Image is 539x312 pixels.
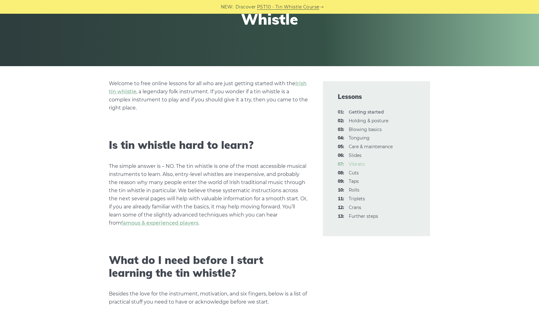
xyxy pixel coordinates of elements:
[338,204,344,212] span: 12:
[109,254,308,280] h2: What do I need before I start learning the tin whistle?
[109,162,308,227] p: The simple answer is – NO. The tin whistle is one of the most accessible musical instruments to l...
[338,152,344,159] span: 06:
[349,135,370,141] a: 04:Tonguing
[349,170,359,176] a: 08:Cuts
[349,109,384,115] strong: Getting started
[338,92,415,101] span: Lessons
[349,187,359,193] a: 10:Rolls
[221,3,234,11] span: NEW:
[349,213,378,219] a: 13:Further steps
[338,178,344,185] span: 09:
[338,134,344,142] span: 04:
[349,161,365,167] a: 07:Vibrato
[257,3,319,11] a: PST10 - Tin Whistle Course
[338,143,344,151] span: 05:
[109,80,308,112] p: Welcome to free online lessons for all who are just getting started with the , a legendary folk i...
[338,213,344,220] span: 13:
[349,205,361,210] a: 12:Crans
[349,118,388,124] a: 02:Holding & posture
[349,196,365,202] a: 11:Triplets
[121,220,198,226] a: famous & experienced players
[338,169,344,177] span: 08:
[338,117,344,125] span: 02:
[338,161,344,168] span: 07:
[338,187,344,194] span: 10:
[349,153,362,158] a: 06:Slides
[338,195,344,203] span: 11:
[236,3,256,11] span: Discover
[338,126,344,134] span: 03:
[349,178,359,184] a: 09:Taps
[349,144,393,149] a: 05:Care & maintenance
[109,139,308,152] h2: Is tin whistle hard to learn?
[338,109,344,116] span: 01:
[349,127,382,132] a: 03:Blowing basics
[109,290,308,306] p: Besides the love for the instrument, motivation, and six fingers, below is a list of practical st...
